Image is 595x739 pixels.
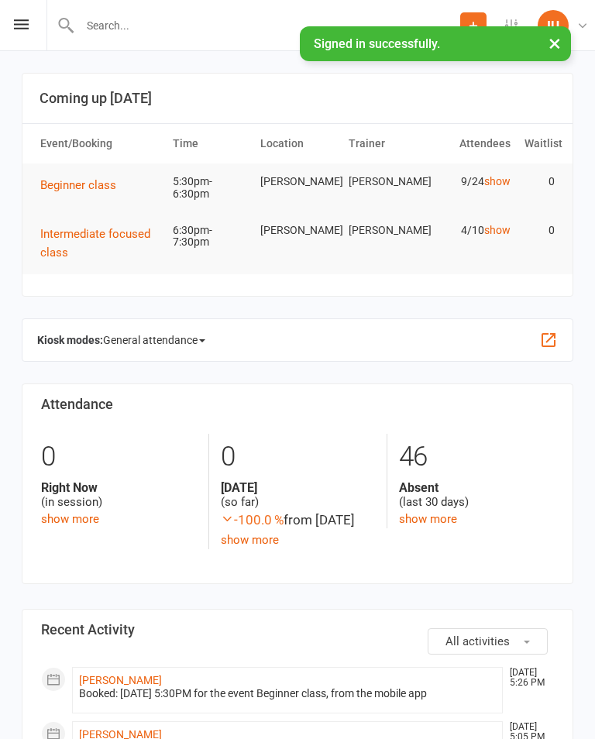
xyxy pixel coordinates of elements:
[41,480,197,495] strong: Right Now
[399,480,554,495] strong: Absent
[103,328,205,352] span: General attendance
[484,224,511,236] a: show
[541,26,569,60] button: ×
[41,434,197,480] div: 0
[40,91,555,106] h3: Coming up [DATE]
[429,163,518,200] td: 9/24
[253,124,342,163] th: Location
[41,512,99,526] a: show more
[166,163,254,212] td: 5:30pm-6:30pm
[342,163,430,200] td: [PERSON_NAME]
[221,510,376,531] div: from [DATE]
[502,668,553,688] time: [DATE] 5:26 PM
[221,434,376,480] div: 0
[518,124,562,163] th: Waitlist
[342,124,430,163] th: Trainer
[41,480,197,510] div: (in session)
[342,212,430,249] td: [PERSON_NAME]
[33,124,166,163] th: Event/Booking
[41,397,554,412] h3: Attendance
[538,10,569,41] div: IU
[40,225,159,262] button: Intermediate focused class
[429,124,518,163] th: Attendees
[40,227,150,260] span: Intermediate focused class
[79,687,496,700] div: Booked: [DATE] 5:30PM for the event Beginner class, from the mobile app
[166,212,254,261] td: 6:30pm-7:30pm
[40,178,116,192] span: Beginner class
[314,36,440,51] span: Signed in successfully.
[221,480,376,495] strong: [DATE]
[221,533,279,547] a: show more
[399,512,457,526] a: show more
[166,124,254,163] th: Time
[40,176,127,194] button: Beginner class
[221,480,376,510] div: (so far)
[399,480,554,510] div: (last 30 days)
[221,512,284,528] span: -100.0 %
[79,674,162,686] a: [PERSON_NAME]
[445,634,510,648] span: All activities
[428,628,548,655] button: All activities
[429,212,518,249] td: 4/10
[399,434,554,480] div: 46
[37,334,103,346] strong: Kiosk modes:
[484,175,511,187] a: show
[253,163,342,200] td: [PERSON_NAME]
[518,163,562,200] td: 0
[253,212,342,249] td: [PERSON_NAME]
[75,15,460,36] input: Search...
[518,212,562,249] td: 0
[41,622,554,638] h3: Recent Activity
